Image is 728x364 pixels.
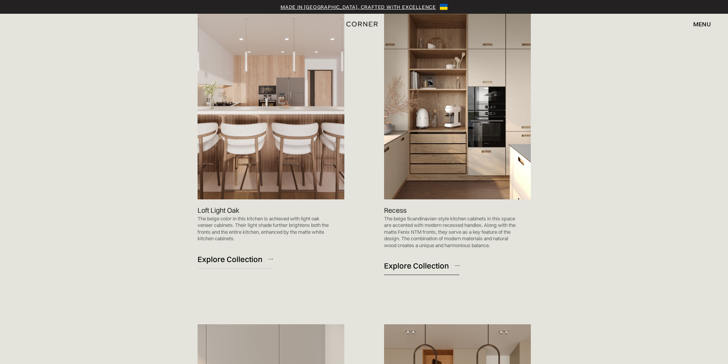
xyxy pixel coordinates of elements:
p: Loft Light Oak [198,205,239,215]
a: home [337,19,391,29]
p: The beige color in this kitchen is achieved with light oak veneer cabinets. Their light shade fur... [198,215,329,242]
div: Explore Collection [198,254,263,264]
div: menu [686,18,711,31]
div: menu [693,21,711,27]
p: Recess [384,205,407,215]
p: The beige Scandinavian-style kitchen cabinets in this space are accented with modern recessed han... [384,215,516,249]
a: Made in [GEOGRAPHIC_DATA], crafted with excellence [280,3,436,11]
a: Explore Collection [384,256,459,275]
div: Explore Collection [384,260,449,271]
a: Explore Collection [198,250,273,269]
